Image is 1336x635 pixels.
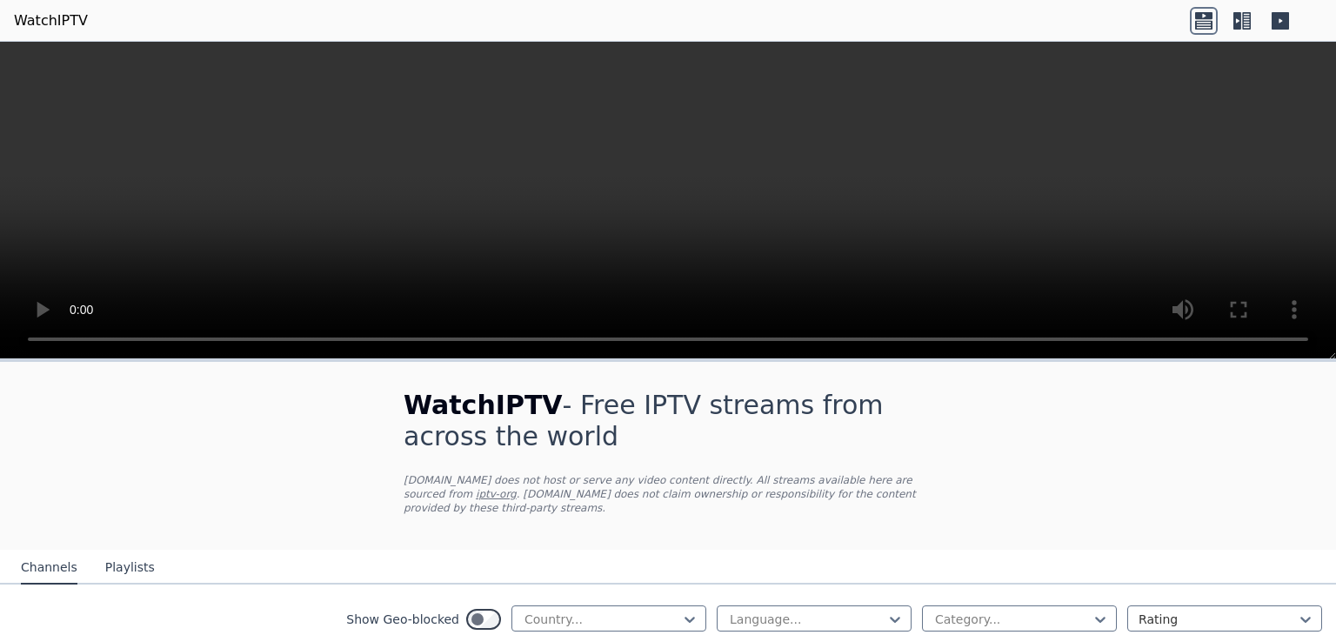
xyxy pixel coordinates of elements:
button: Playlists [105,551,155,585]
label: Show Geo-blocked [346,611,459,628]
button: Channels [21,551,77,585]
span: WatchIPTV [404,390,563,420]
a: iptv-org [476,488,517,500]
a: WatchIPTV [14,10,88,31]
p: [DOMAIN_NAME] does not host or serve any video content directly. All streams available here are s... [404,473,932,515]
h1: - Free IPTV streams from across the world [404,390,932,452]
